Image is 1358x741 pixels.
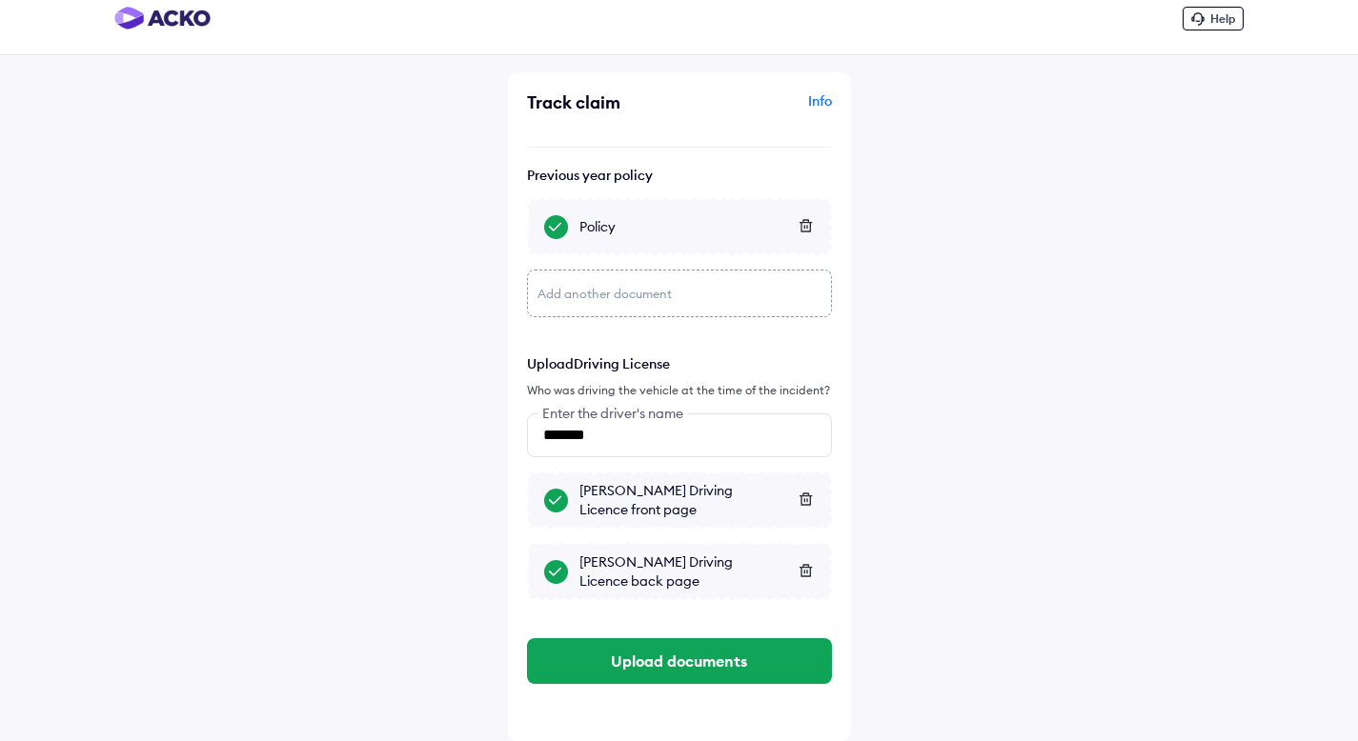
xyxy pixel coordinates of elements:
[527,91,675,113] div: Track claim
[527,167,832,184] div: Previous year policy
[579,552,815,591] div: [PERSON_NAME] Driving Licence back page
[527,270,832,317] div: Add another document
[579,217,815,236] div: Policy
[527,355,832,372] p: Upload Driving License
[114,7,211,30] img: horizontal-gradient.png
[684,91,832,128] div: Info
[579,481,815,519] div: [PERSON_NAME] Driving Licence front page
[527,382,832,399] div: Who was driving the vehicle at the time of the incident?
[527,638,832,684] button: Upload documents
[1210,11,1235,26] span: Help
